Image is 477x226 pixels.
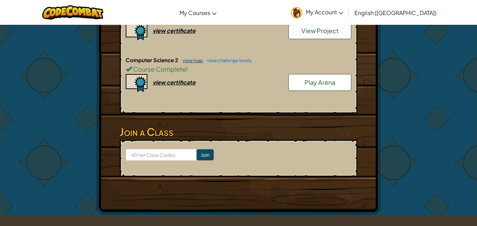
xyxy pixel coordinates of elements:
[291,7,302,19] img: avatar
[120,124,357,140] h3: Join a Class
[301,27,339,35] span: View Project
[197,149,214,160] input: Join
[42,5,103,20] img: CodeCombat logo
[354,9,436,16] span: English ([GEOGRAPHIC_DATA])
[126,79,196,86] a: view certificate
[186,65,188,73] span: !
[126,74,147,92] img: certificate-icon.png
[287,1,347,23] a: My Account
[176,3,220,22] a: My Courses
[351,3,440,22] a: English ([GEOGRAPHIC_DATA])
[153,79,196,86] div: view certificate
[132,65,186,73] span: Course Complete
[304,78,335,86] span: Play Arena
[153,27,196,34] div: view certificate
[126,149,197,161] input: <Enter Class Code>
[126,27,196,34] a: view certificate
[126,22,147,41] img: certificate-icon.png
[179,9,210,16] span: My Courses
[306,8,343,16] span: My Account
[204,58,252,63] a: view challenge levels
[179,58,203,63] a: view map
[126,57,179,63] span: Computer Science 2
